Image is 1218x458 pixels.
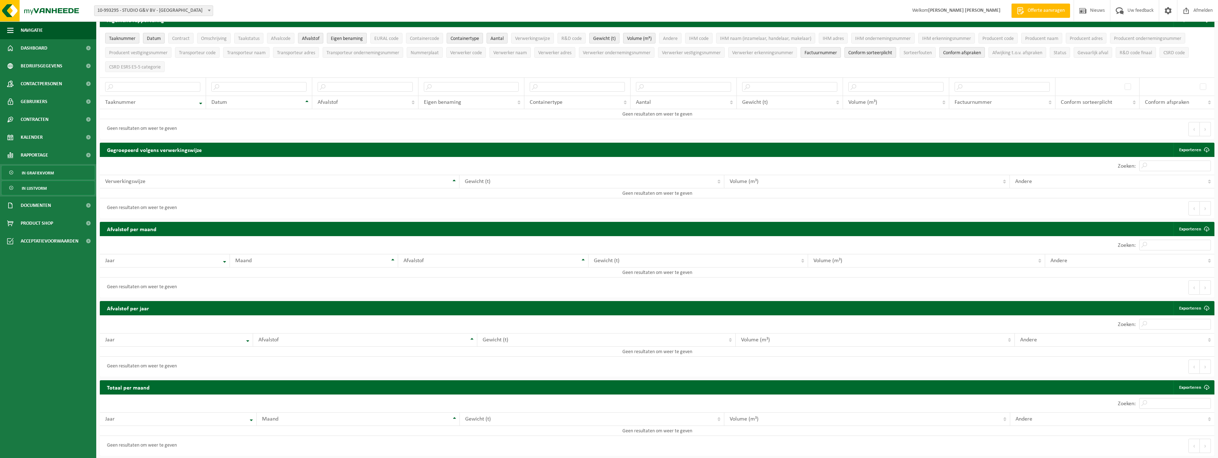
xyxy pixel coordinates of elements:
button: Afwijking t.o.v. afsprakenAfwijking t.o.v. afspraken: Activate to sort [988,47,1046,58]
button: Producent adresProducent adres: Activate to sort [1066,33,1106,44]
button: CSRD codeCSRD code: Activate to sort [1160,47,1189,58]
span: Conform sorteerplicht [1061,100,1112,105]
button: Transporteur adresTransporteur adres: Activate to sort [273,47,319,58]
button: IHM codeIHM code: Activate to sort [685,33,713,44]
span: Andere [663,36,678,41]
span: Aantal [636,100,651,105]
button: R&D codeR&amp;D code: Activate to sort [557,33,586,44]
h2: Totaal per maand [100,380,157,394]
span: CSRD code [1163,50,1185,56]
td: Geen resultaten om weer te geven [100,109,1214,119]
span: Verwerker erkenningsnummer [732,50,793,56]
span: 10-993295 - STUDIO G&V BV - KORTRIJK [94,6,213,16]
span: Containertype [530,100,562,105]
span: Producent ondernemingsnummer [1114,36,1181,41]
td: Geen resultaten om weer te geven [100,188,1214,198]
button: Gewicht (t)Gewicht (t): Activate to sort [589,33,620,44]
span: Status [1054,50,1066,56]
span: R&D code [561,36,582,41]
span: In lijstvorm [22,182,47,195]
span: Volume (m³) [741,337,770,343]
label: Zoeken: [1118,163,1136,169]
span: Gewicht (t) [483,337,508,343]
button: StatusStatus: Activate to sort [1050,47,1070,58]
span: IHM adres [823,36,844,41]
button: Previous [1188,122,1200,136]
span: Verwerker code [450,50,482,56]
span: Taaknummer [105,100,136,105]
span: Maand [262,416,278,422]
a: In grafiekvorm [2,166,94,179]
span: In grafiekvorm [22,166,54,180]
button: Previous [1188,439,1200,453]
h2: Afvalstof per jaar [100,301,156,315]
button: IHM naam (inzamelaar, handelaar, makelaar)IHM naam (inzamelaar, handelaar, makelaar): Activate to... [716,33,815,44]
div: Geen resultaten om weer te geven [103,281,177,294]
span: Transporteur naam [227,50,266,56]
span: Gebruikers [21,93,47,111]
span: Jaar [105,416,115,422]
button: Gevaarlijk afval : Activate to sort [1074,47,1112,58]
button: IHM erkenningsnummerIHM erkenningsnummer: Activate to sort [918,33,975,44]
button: Verwerker vestigingsnummerVerwerker vestigingsnummer: Activate to sort [658,47,725,58]
span: Volume (m³) [813,258,842,264]
h2: Gegroepeerd volgens verwerkingswijze [100,143,209,157]
button: AantalAantal: Activate to sort [487,33,508,44]
span: Dashboard [21,39,47,57]
h2: Afvalstof per maand [100,222,164,236]
button: Eigen benamingEigen benaming: Activate to sort [327,33,367,44]
span: Jaar [105,258,115,264]
span: Factuurnummer [805,50,837,56]
button: Producent codeProducent code: Activate to sort [978,33,1018,44]
button: SorteerfoutenSorteerfouten: Activate to sort [900,47,936,58]
button: AfvalstofAfvalstof: Activate to sort [298,33,323,44]
button: Conform afspraken : Activate to sort [939,47,985,58]
span: Afvalstof [302,36,319,41]
span: Producent adres [1070,36,1103,41]
span: Jaar [105,337,115,343]
label: Zoeken: [1118,401,1136,407]
span: Containercode [410,36,439,41]
button: Previous [1188,360,1200,374]
span: Verwerkingswijze [515,36,550,41]
a: Exporteren [1173,143,1214,157]
span: Producent code [982,36,1014,41]
span: Factuurnummer [955,100,992,105]
span: Gewicht (t) [465,416,491,422]
a: Offerte aanvragen [1011,4,1070,18]
button: TaaknummerTaaknummer: Activate to remove sorting [105,33,139,44]
div: Geen resultaten om weer te geven [103,439,177,452]
span: Maand [235,258,252,264]
td: Geen resultaten om weer te geven [100,268,1214,278]
button: Next [1200,201,1211,215]
button: Verwerker adresVerwerker adres: Activate to sort [534,47,575,58]
button: Next [1200,360,1211,374]
span: Andere [1020,337,1037,343]
button: ContainertypeContainertype: Activate to sort [447,33,483,44]
button: Previous [1188,280,1200,295]
span: IHM naam (inzamelaar, handelaar, makelaar) [720,36,811,41]
span: Bedrijfsgegevens [21,57,62,75]
span: Contract [172,36,190,41]
button: TaakstatusTaakstatus: Activate to sort [234,33,263,44]
td: Geen resultaten om weer te geven [100,347,1214,357]
span: Afwijking t.o.v. afspraken [992,50,1042,56]
div: Geen resultaten om weer te geven [103,360,177,373]
span: Volume (m³) [627,36,652,41]
button: Volume (m³)Volume (m³): Activate to sort [623,33,656,44]
button: Next [1200,280,1211,295]
span: Volume (m³) [730,179,759,184]
button: CSRD ESRS E5-5 categorieCSRD ESRS E5-5 categorie: Activate to sort [105,61,165,72]
span: Afvalstof [318,100,338,105]
span: Conform afspraken [1145,100,1189,105]
span: IHM ondernemingsnummer [855,36,911,41]
button: ContractContract: Activate to sort [168,33,194,44]
button: Verwerker codeVerwerker code: Activate to sort [446,47,486,58]
span: Eigen benaming [424,100,461,105]
span: Andere [1050,258,1067,264]
button: IHM adresIHM adres: Activate to sort [819,33,848,44]
span: 10-993295 - STUDIO G&V BV - KORTRIJK [94,5,213,16]
span: Verwerker vestigingsnummer [662,50,721,56]
button: Producent ondernemingsnummerProducent ondernemingsnummer: Activate to sort [1110,33,1185,44]
span: IHM erkenningsnummer [922,36,971,41]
